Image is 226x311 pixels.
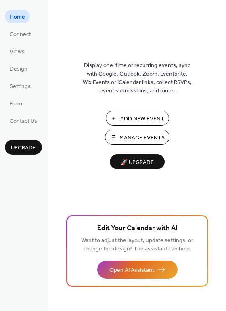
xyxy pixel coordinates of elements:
[5,10,30,23] a: Home
[10,100,22,108] span: Form
[120,115,164,123] span: Add New Event
[10,30,31,39] span: Connect
[5,62,32,75] a: Design
[97,261,178,279] button: Open AI Assistant
[11,144,36,152] span: Upgrade
[5,114,42,127] a: Contact Us
[105,130,169,145] button: Manage Events
[10,82,31,91] span: Settings
[81,235,193,254] span: Want to adjust the layout, update settings, or change the design? The assistant can help.
[109,266,154,275] span: Open AI Assistant
[5,140,42,155] button: Upgrade
[83,61,192,95] span: Display one-time or recurring events, sync with Google, Outlook, Zoom, Eventbrite, Wix Events or ...
[106,111,169,126] button: Add New Event
[5,27,36,40] a: Connect
[115,157,160,168] span: 🚀 Upgrade
[10,65,27,74] span: Design
[10,117,37,126] span: Contact Us
[5,97,27,110] a: Form
[110,154,165,169] button: 🚀 Upgrade
[5,79,36,92] a: Settings
[10,48,25,56] span: Views
[5,44,29,58] a: Views
[119,134,165,142] span: Manage Events
[97,223,178,234] span: Edit Your Calendar with AI
[10,13,25,21] span: Home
